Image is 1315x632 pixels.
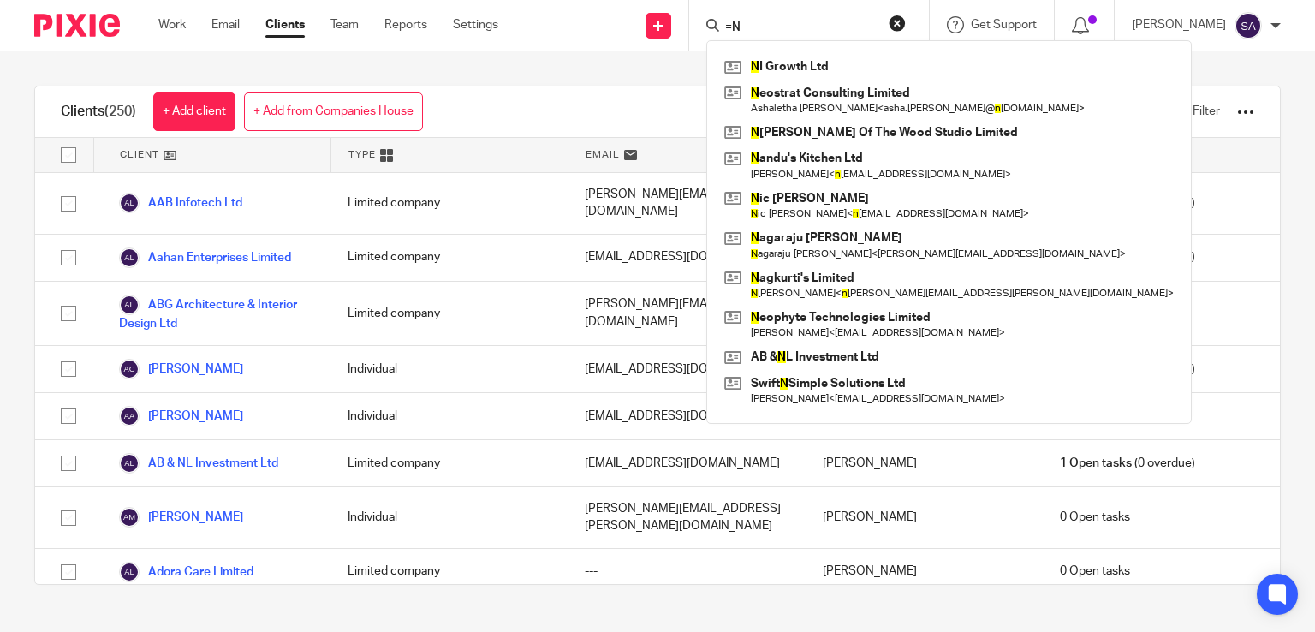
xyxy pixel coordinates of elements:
img: svg%3E [119,193,140,213]
img: svg%3E [119,562,140,582]
div: [EMAIL_ADDRESS][DOMAIN_NAME] [568,235,805,281]
img: svg%3E [119,359,140,379]
div: [PERSON_NAME][EMAIL_ADDRESS][DOMAIN_NAME] [568,173,805,234]
img: Pixie [34,14,120,37]
a: [PERSON_NAME] [119,507,243,528]
div: Individual [330,346,568,392]
input: Select all [52,139,85,171]
div: Limited company [330,173,568,234]
a: + Add client [153,92,235,131]
input: Search [723,21,878,36]
span: Get Support [971,19,1037,31]
span: 1 Open tasks [1060,455,1132,472]
div: Limited company [330,282,568,345]
a: Aahan Enterprises Limited [119,247,291,268]
div: [PERSON_NAME] [806,549,1043,595]
a: Settings [453,16,498,33]
span: 0 Open tasks [1060,563,1130,580]
img: svg%3E [119,406,140,426]
div: [EMAIL_ADDRESS][DOMAIN_NAME] [568,346,805,392]
div: Individual [330,487,568,548]
a: Work [158,16,186,33]
span: Filter [1193,105,1220,117]
span: Client [120,147,159,162]
a: [PERSON_NAME] [119,406,243,426]
img: svg%3E [119,295,140,315]
span: Type [348,147,376,162]
div: [PERSON_NAME] [806,487,1043,548]
a: ABG Architecture & Interior Design Ltd [119,295,313,332]
div: [PERSON_NAME][EMAIL_ADDRESS][PERSON_NAME][DOMAIN_NAME] [568,487,805,548]
a: [PERSON_NAME] [119,359,243,379]
div: Limited company [330,549,568,595]
div: [PERSON_NAME][EMAIL_ADDRESS][DOMAIN_NAME] [568,282,805,345]
a: Team [330,16,359,33]
a: + Add from Companies House [244,92,423,131]
span: (250) [104,104,136,118]
img: svg%3E [1235,12,1262,39]
img: svg%3E [119,507,140,528]
button: Clear [889,15,906,32]
div: --- [568,549,805,595]
a: AB & NL Investment Ltd [119,453,278,474]
span: 0 Open tasks [1060,509,1130,526]
div: Limited company [330,440,568,486]
img: svg%3E [119,453,140,474]
a: AAB Infotech Ltd [119,193,242,213]
h1: Clients [61,103,136,121]
a: Reports [384,16,427,33]
p: [PERSON_NAME] [1132,16,1226,33]
a: Adora Care Limited [119,562,253,582]
div: [EMAIL_ADDRESS][DOMAIN_NAME] [568,440,805,486]
div: [PERSON_NAME] [806,440,1043,486]
img: svg%3E [119,247,140,268]
div: Individual [330,393,568,439]
div: Limited company [330,235,568,281]
span: Email [586,147,620,162]
a: Email [211,16,240,33]
a: Clients [265,16,305,33]
span: (0 overdue) [1060,455,1195,472]
div: [EMAIL_ADDRESS][DOMAIN_NAME] [568,393,805,439]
